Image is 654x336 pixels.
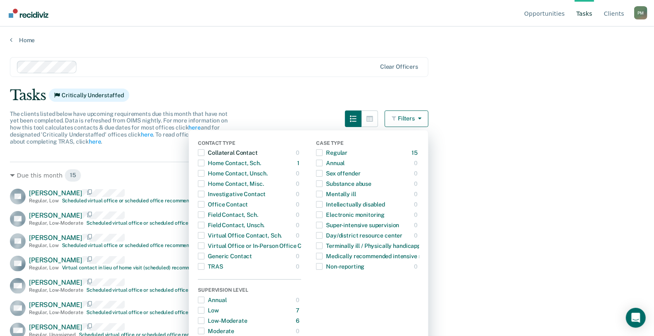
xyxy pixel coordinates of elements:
[29,256,82,264] span: [PERSON_NAME]
[29,220,83,226] div: Regular , Low-Moderate
[62,242,215,248] div: Scheduled virtual office or scheduled office recommended [DATE]
[412,146,420,159] div: 15
[316,167,360,180] div: Sex offender
[414,198,419,211] div: 0
[316,208,385,221] div: Electronic monitoring
[198,314,247,327] div: Low-Moderate
[414,229,419,242] div: 0
[634,6,647,19] button: Profile dropdown button
[49,89,129,102] span: Critically Understaffed
[380,63,418,70] div: Clear officers
[296,314,301,327] div: 6
[316,140,419,148] div: Case Type
[29,323,82,331] span: [PERSON_NAME]
[296,187,301,201] div: 0
[29,198,59,204] div: Regular , Low
[316,156,345,170] div: Annual
[62,265,222,271] div: Virtual contact in lieu of home visit (scheduled) recommended [DATE]
[198,156,261,170] div: Home Contact, Sch.
[62,198,215,204] div: Scheduled virtual office or scheduled office recommended [DATE]
[29,287,83,293] div: Regular , Low-Moderate
[296,146,301,159] div: 0
[198,293,226,307] div: Annual
[198,287,301,295] div: Supervision Level
[198,208,258,221] div: Field Contact, Sch.
[29,310,83,315] div: Regular , Low-Moderate
[296,229,301,242] div: 0
[10,36,644,44] a: Home
[64,169,81,182] span: 15
[198,198,248,211] div: Office Contact
[296,198,301,211] div: 0
[296,304,301,317] div: 7
[188,124,200,131] a: here
[89,138,101,145] a: here
[414,167,419,180] div: 0
[316,260,364,273] div: Non-reporting
[316,146,347,159] div: Regular
[29,211,82,219] span: [PERSON_NAME]
[29,189,82,197] span: [PERSON_NAME]
[296,260,301,273] div: 0
[198,229,282,242] div: Virtual Office Contact, Sch.
[296,293,301,307] div: 0
[198,250,252,263] div: Generic Contact
[316,218,399,232] div: Super-intensive supervision
[198,260,223,273] div: TRAS
[29,234,82,242] span: [PERSON_NAME]
[296,208,301,221] div: 0
[10,87,644,104] div: Tasks
[29,301,82,309] span: [PERSON_NAME]
[141,131,153,138] a: here
[87,310,240,315] div: Scheduled virtual office or scheduled office recommended [DATE]
[29,265,59,271] div: Regular , Low
[414,156,419,170] div: 0
[29,242,59,248] div: Regular , Low
[316,239,427,252] div: Terminally ill / Physically handicapped
[198,140,301,148] div: Contact Type
[198,177,264,190] div: Home Contact, Misc.
[297,156,301,170] div: 1
[414,208,419,221] div: 0
[198,239,319,252] div: Virtual Office or In-Person Office Contact
[10,169,428,182] div: Due this month 15
[29,278,82,286] span: [PERSON_NAME]
[198,304,219,317] div: Low
[296,250,301,263] div: 0
[198,187,266,201] div: Investigative Contact
[316,187,356,201] div: Mentally ill
[414,260,419,273] div: 0
[296,167,301,180] div: 0
[414,187,419,201] div: 0
[87,220,240,226] div: Scheduled virtual office or scheduled office recommended [DATE]
[9,9,48,18] img: Recidiviz
[316,229,402,242] div: Day/district resource center
[385,110,428,127] button: Filters
[316,250,449,263] div: Medically recommended intensive supervision
[296,218,301,232] div: 0
[198,167,267,180] div: Home Contact, Unsch.
[414,218,419,232] div: 0
[634,6,647,19] div: P M
[316,198,385,211] div: Intellectually disabled
[626,308,646,328] div: Open Intercom Messenger
[414,177,419,190] div: 0
[10,110,228,145] span: The clients listed below have upcoming requirements due this month that have not yet been complet...
[296,177,301,190] div: 0
[316,177,371,190] div: Substance abuse
[198,146,257,159] div: Collateral Contact
[198,218,264,232] div: Field Contact, Unsch.
[87,287,240,293] div: Scheduled virtual office or scheduled office recommended [DATE]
